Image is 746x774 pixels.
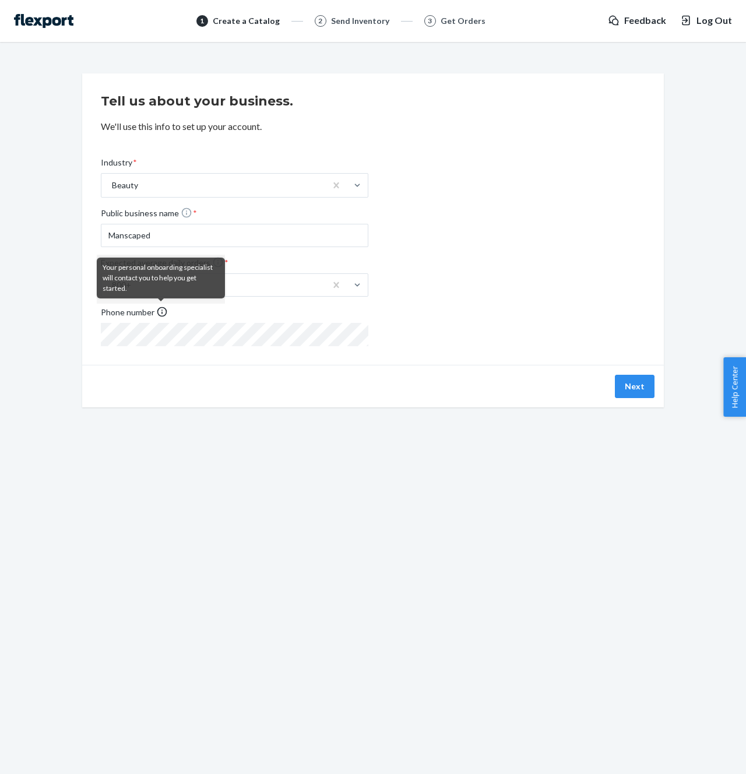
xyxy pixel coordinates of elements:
[680,14,732,27] button: Log Out
[318,16,322,26] span: 2
[696,14,732,27] span: Log Out
[441,15,485,27] div: Get Orders
[101,120,645,133] p: We'll use this info to set up your account.
[14,14,73,28] img: Flexport logo
[101,306,168,323] span: Phone number
[111,180,112,191] input: Industry*Beauty
[112,180,138,191] div: Beauty
[200,16,204,26] span: 1
[103,262,219,294] div: Your personal onboarding specialist will contact you to help you get started.
[101,92,645,111] h2: Tell us about your business.
[101,207,197,224] span: Public business name
[213,15,280,27] div: Create a Catalog
[331,15,389,27] div: Send Inventory
[608,14,666,27] a: Feedback
[428,16,432,26] span: 3
[101,224,368,247] input: Public business name *
[615,375,654,398] button: Next
[624,14,666,27] span: Feedback
[101,157,137,173] span: Industry
[723,357,746,417] button: Help Center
